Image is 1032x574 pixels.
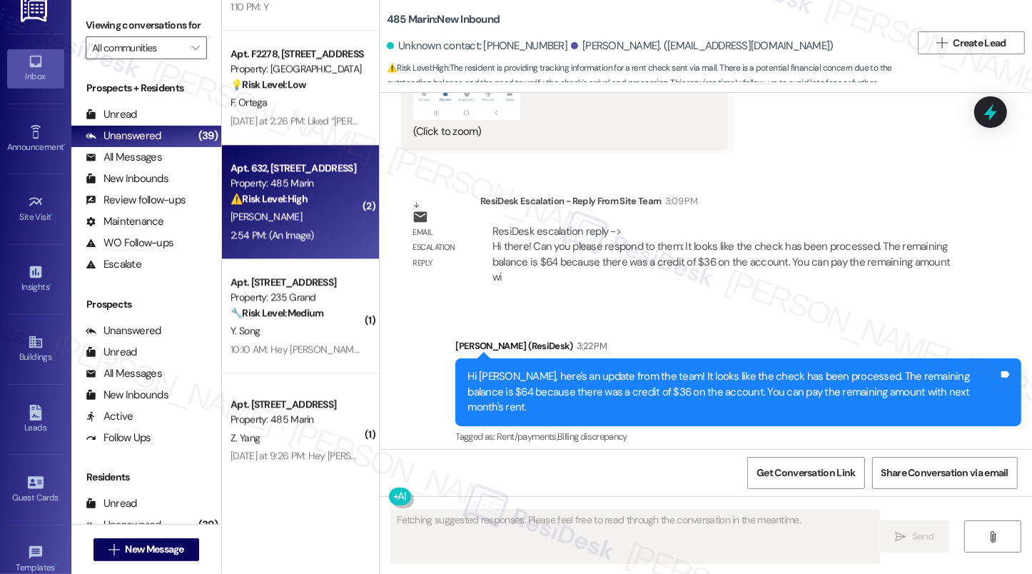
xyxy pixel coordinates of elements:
[231,161,363,176] div: Apt. 632, [STREET_ADDRESS]
[86,257,141,272] div: Escalate
[195,125,221,147] div: (39)
[71,81,221,96] div: Prospects + Residents
[86,236,173,251] div: WO Follow-ups
[86,107,137,122] div: Unread
[413,225,468,271] div: Email escalation reply
[92,36,184,59] input: All communities
[86,193,186,208] div: Review follow-ups
[231,210,302,223] span: [PERSON_NAME]
[64,140,66,150] span: •
[467,369,998,415] div: Hi [PERSON_NAME], here's an update from the team! It looks like the check has been processed. The...
[387,39,567,54] div: Unknown contact: [PHONE_NUMBER]
[987,531,998,543] i: 
[55,560,57,570] span: •
[936,37,947,49] i: 
[231,343,899,356] div: 10:10 AM: Hey [PERSON_NAME] and undefined, we appreciate your text! We'll be back at 11AM to help...
[757,465,855,480] span: Get Conversation Link
[86,496,137,511] div: Unread
[480,193,967,213] div: ResiDesk Escalation - Reply From Site Team
[557,430,627,443] span: Billing discrepancy
[571,39,834,54] div: [PERSON_NAME]. ([EMAIL_ADDRESS][DOMAIN_NAME])
[7,401,64,439] a: Leads
[7,49,64,88] a: Inbox
[7,260,64,298] a: Insights •
[86,345,137,360] div: Unread
[231,192,308,205] strong: ⚠️ Risk Level: High
[86,214,164,229] div: Maintenance
[86,388,168,403] div: New Inbounds
[231,275,363,290] div: Apt. [STREET_ADDRESS]
[387,61,911,106] span: : The resident is providing tracking information for a rent check sent via mail. There is a poten...
[391,510,879,563] textarea: Fetching suggested responses. Please feel free to read through the conversation in the meantime.
[231,324,260,337] span: Y. Song
[497,430,557,443] span: Rent/payments ,
[191,42,199,54] i: 
[7,330,64,368] a: Buildings
[231,306,323,319] strong: 🔧 Risk Level: Medium
[108,544,119,555] i: 
[895,531,906,543] i: 
[195,514,221,536] div: (39)
[231,61,363,76] div: Property: [GEOGRAPHIC_DATA]
[231,412,363,427] div: Property: 485 Marin
[573,338,607,353] div: 3:22 PM
[93,538,199,561] button: New Message
[231,176,363,191] div: Property: 485 Marin
[231,397,363,412] div: Apt. [STREET_ADDRESS]
[231,78,306,91] strong: 💡 Risk Level: Low
[125,542,183,557] span: New Message
[231,96,268,109] span: F. Ortega
[86,323,161,338] div: Unanswered
[86,366,162,381] div: All Messages
[455,426,1021,447] div: Tagged as:
[918,31,1025,54] button: Create Lead
[387,12,500,27] b: 485 Marin: New Inbound
[7,470,64,509] a: Guest Cards
[455,338,1021,358] div: [PERSON_NAME] (ResiDesk)
[662,193,697,208] div: 3:09 PM
[86,430,151,445] div: Follow Ups
[231,449,873,462] div: [DATE] at 9:26 PM: Hey [PERSON_NAME], we appreciate your text! We'll be back at 11AM to help you ...
[71,297,221,312] div: Prospects
[953,36,1006,51] span: Create Lead
[86,14,207,36] label: Viewing conversations for
[51,210,54,220] span: •
[231,46,363,61] div: Apt. F2278, [STREET_ADDRESS][PERSON_NAME]
[86,409,133,424] div: Active
[880,520,949,553] button: Send
[49,280,51,290] span: •
[231,228,314,241] div: 2:54 PM: (An Image)
[7,190,64,228] a: Site Visit •
[881,465,1008,480] span: Share Conversation via email
[747,457,864,489] button: Get Conversation Link
[86,518,161,533] div: Unanswered
[492,224,950,284] div: ResiDesk escalation reply -> Hi there! Can you please respond to them: It looks like the check ha...
[86,150,162,165] div: All Messages
[71,470,221,485] div: Residents
[231,431,260,444] span: Z. Yang
[86,129,161,143] div: Unanswered
[413,124,706,139] div: (Click to zoom)
[231,290,363,305] div: Property: 235 Grand
[912,529,934,544] span: Send
[387,62,448,74] strong: ⚠️ Risk Level: High
[872,457,1018,489] button: Share Conversation via email
[86,171,168,186] div: New Inbounds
